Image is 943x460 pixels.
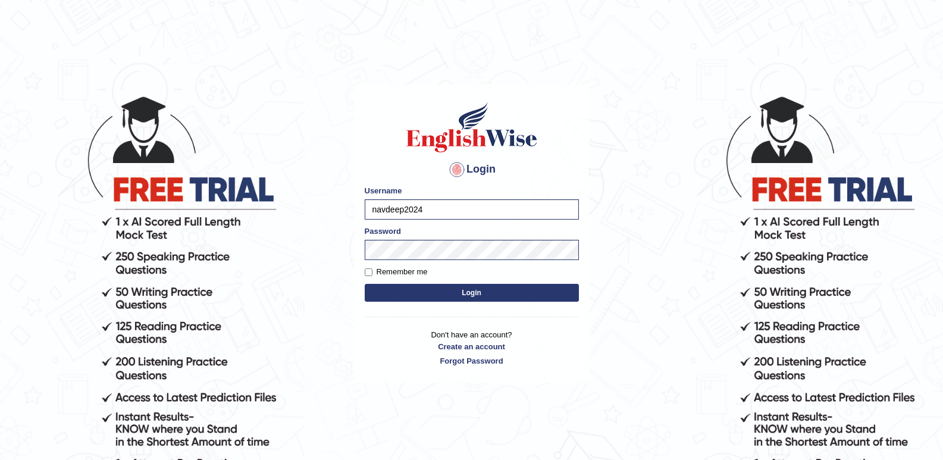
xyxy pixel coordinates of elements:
p: Don't have an account? [365,329,579,366]
a: Create an account [365,341,579,352]
a: Forgot Password [365,355,579,367]
label: Password [365,226,401,237]
h4: Login [365,160,579,179]
label: Remember me [365,266,428,278]
label: Username [365,185,402,196]
input: Remember me [365,268,372,276]
button: Login [365,284,579,302]
img: Logo of English Wise sign in for intelligent practice with AI [404,101,540,154]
